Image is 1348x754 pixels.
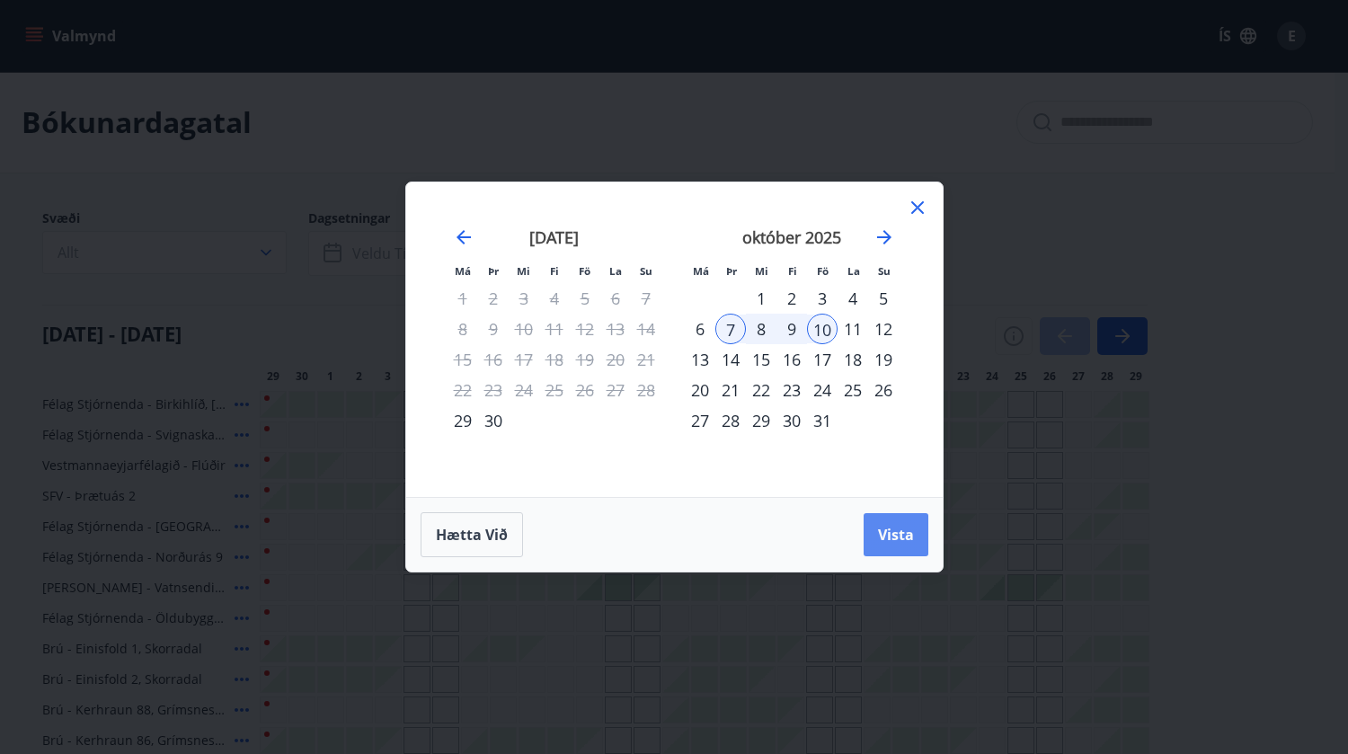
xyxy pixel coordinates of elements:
[838,314,868,344] div: 11
[478,283,509,314] td: Not available. þriðjudagur, 2. september 2025
[509,314,539,344] td: Not available. miðvikudagur, 10. september 2025
[570,344,600,375] td: Not available. föstudagur, 19. september 2025
[868,283,899,314] div: 5
[631,314,661,344] td: Not available. sunnudagur, 14. september 2025
[807,314,838,344] td: Selected as end date. föstudagur, 10. október 2025
[550,264,559,278] small: Fi
[539,314,570,344] td: Not available. fimmtudagur, 11. september 2025
[868,283,899,314] td: Choose sunnudagur, 5. október 2025 as your check-out date. It’s available.
[776,344,807,375] div: 16
[448,405,478,436] div: 29
[488,264,499,278] small: Þr
[600,375,631,405] td: Not available. laugardagur, 27. september 2025
[478,375,509,405] td: Not available. þriðjudagur, 23. september 2025
[874,226,895,248] div: Move forward to switch to the next month.
[509,344,539,375] td: Not available. miðvikudagur, 17. september 2025
[570,375,600,405] td: Not available. föstudagur, 26. september 2025
[509,375,539,405] td: Not available. miðvikudagur, 24. september 2025
[631,344,661,375] td: Not available. sunnudagur, 21. september 2025
[746,314,776,344] div: 8
[715,405,746,436] td: Choose þriðjudagur, 28. október 2025 as your check-out date. It’s available.
[838,344,868,375] td: Choose laugardagur, 18. október 2025 as your check-out date. It’s available.
[715,344,746,375] td: Choose þriðjudagur, 14. október 2025 as your check-out date. It’s available.
[807,405,838,436] td: Choose föstudagur, 31. október 2025 as your check-out date. It’s available.
[448,375,478,405] td: Not available. mánudagur, 22. september 2025
[478,344,509,375] td: Not available. þriðjudagur, 16. september 2025
[421,512,523,557] button: Hætta við
[838,283,868,314] div: 4
[807,314,838,344] div: 10
[685,314,715,344] div: 6
[448,314,478,344] td: Not available. mánudagur, 8. september 2025
[868,314,899,344] td: Choose sunnudagur, 12. október 2025 as your check-out date. It’s available.
[776,283,807,314] div: 2
[746,375,776,405] div: 22
[715,405,746,436] div: 28
[685,405,715,436] td: Choose mánudagur, 27. október 2025 as your check-out date. It’s available.
[600,344,631,375] td: Not available. laugardagur, 20. september 2025
[746,405,776,436] div: 29
[838,283,868,314] td: Choose laugardagur, 4. október 2025 as your check-out date. It’s available.
[640,264,652,278] small: Su
[807,375,838,405] td: Choose föstudagur, 24. október 2025 as your check-out date. It’s available.
[685,314,715,344] td: Choose mánudagur, 6. október 2025 as your check-out date. It’s available.
[539,344,570,375] td: Not available. fimmtudagur, 18. september 2025
[715,344,746,375] div: 14
[600,314,631,344] td: Not available. laugardagur, 13. september 2025
[631,283,661,314] td: Not available. sunnudagur, 7. september 2025
[529,226,579,248] strong: [DATE]
[685,344,715,375] td: Choose mánudagur, 13. október 2025 as your check-out date. It’s available.
[776,344,807,375] td: Choose fimmtudagur, 16. október 2025 as your check-out date. It’s available.
[685,344,715,375] div: 13
[579,264,590,278] small: Fö
[436,525,508,545] span: Hætta við
[868,344,899,375] td: Choose sunnudagur, 19. október 2025 as your check-out date. It’s available.
[746,344,776,375] div: 15
[746,283,776,314] td: Choose miðvikudagur, 1. október 2025 as your check-out date. It’s available.
[776,405,807,436] div: 30
[776,375,807,405] td: Choose fimmtudagur, 23. október 2025 as your check-out date. It’s available.
[455,264,471,278] small: Má
[864,513,928,556] button: Vista
[776,314,807,344] td: Selected. fimmtudagur, 9. október 2025
[509,283,539,314] td: Not available. miðvikudagur, 3. september 2025
[838,344,868,375] div: 18
[807,344,838,375] div: 17
[838,314,868,344] td: Choose laugardagur, 11. október 2025 as your check-out date. It’s available.
[517,264,530,278] small: Mi
[807,283,838,314] td: Choose föstudagur, 3. október 2025 as your check-out date. It’s available.
[878,264,891,278] small: Su
[776,283,807,314] td: Choose fimmtudagur, 2. október 2025 as your check-out date. It’s available.
[631,375,661,405] td: Not available. sunnudagur, 28. september 2025
[715,314,746,344] td: Selected as start date. þriðjudagur, 7. október 2025
[478,405,509,436] td: Choose þriðjudagur, 30. september 2025 as your check-out date. It’s available.
[715,314,746,344] div: 7
[807,405,838,436] div: 31
[746,283,776,314] div: 1
[570,314,600,344] td: Not available. föstudagur, 12. september 2025
[868,314,899,344] div: 12
[746,375,776,405] td: Choose miðvikudagur, 22. október 2025 as your check-out date. It’s available.
[807,375,838,405] div: 24
[807,283,838,314] div: 3
[868,344,899,375] div: 19
[776,405,807,436] td: Choose fimmtudagur, 30. október 2025 as your check-out date. It’s available.
[609,264,622,278] small: La
[746,314,776,344] td: Selected. miðvikudagur, 8. október 2025
[478,405,509,436] div: 30
[776,375,807,405] div: 23
[478,314,509,344] td: Not available. þriðjudagur, 9. september 2025
[817,264,829,278] small: Fö
[539,283,570,314] td: Not available. fimmtudagur, 4. september 2025
[788,264,797,278] small: Fi
[685,375,715,405] td: Choose mánudagur, 20. október 2025 as your check-out date. It’s available.
[715,375,746,405] div: 21
[878,525,914,545] span: Vista
[868,375,899,405] td: Choose sunnudagur, 26. október 2025 as your check-out date. It’s available.
[693,264,709,278] small: Má
[746,405,776,436] td: Choose miðvikudagur, 29. október 2025 as your check-out date. It’s available.
[600,283,631,314] td: Not available. laugardagur, 6. september 2025
[448,283,478,314] td: Not available. mánudagur, 1. september 2025
[807,344,838,375] td: Choose föstudagur, 17. október 2025 as your check-out date. It’s available.
[776,314,807,344] div: 9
